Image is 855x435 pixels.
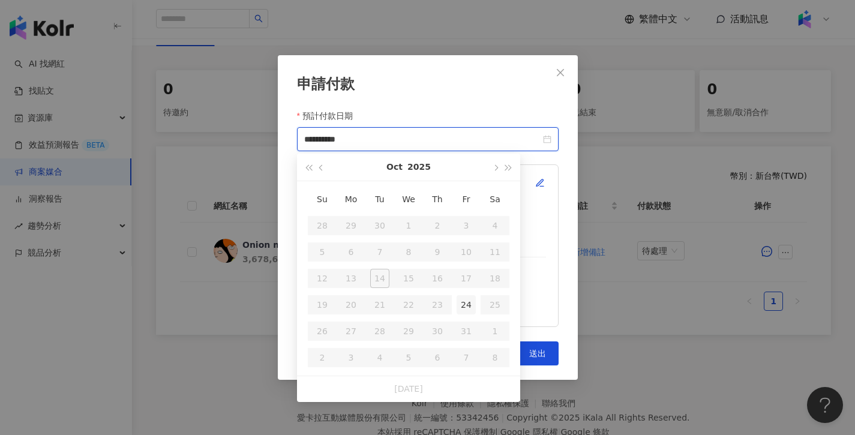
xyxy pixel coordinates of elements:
[556,68,565,77] span: close
[457,295,476,314] div: 24
[304,133,541,146] input: 預計付款日期
[337,186,365,212] th: Mo
[452,292,481,318] td: 2025-10-24
[452,186,481,212] th: Fr
[423,186,452,212] th: Th
[394,186,423,212] th: We
[365,186,394,212] th: Tu
[548,61,572,85] button: Close
[407,154,431,181] button: 2025
[386,154,403,181] button: Oct
[481,186,509,212] th: Sa
[297,74,559,95] div: 申請付款
[297,109,362,122] label: 預計付款日期
[308,186,337,212] th: Su
[529,349,546,358] span: 送出
[517,341,559,365] button: 送出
